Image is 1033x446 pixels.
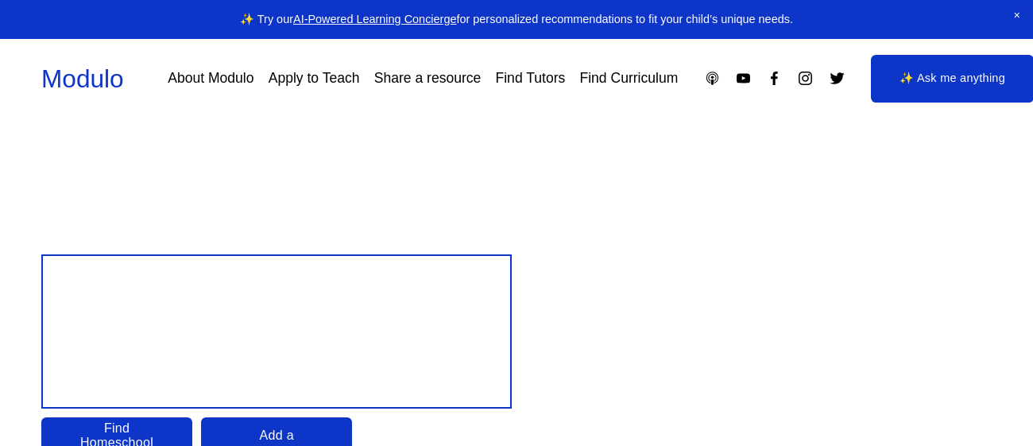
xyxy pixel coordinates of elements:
a: AI-Powered Learning Concierge [293,13,456,25]
a: Find Curriculum [579,64,678,92]
a: Share a resource [374,64,482,92]
a: Find Tutors [496,64,566,92]
a: Twitter [829,70,845,87]
a: About Modulo [168,64,253,92]
a: Apply to Teach [269,64,360,92]
span: Design your child’s Education [57,273,489,390]
a: Modulo [41,64,124,93]
a: Facebook [766,70,783,87]
a: Apple Podcasts [704,70,721,87]
a: YouTube [735,70,752,87]
a: Instagram [797,70,814,87]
